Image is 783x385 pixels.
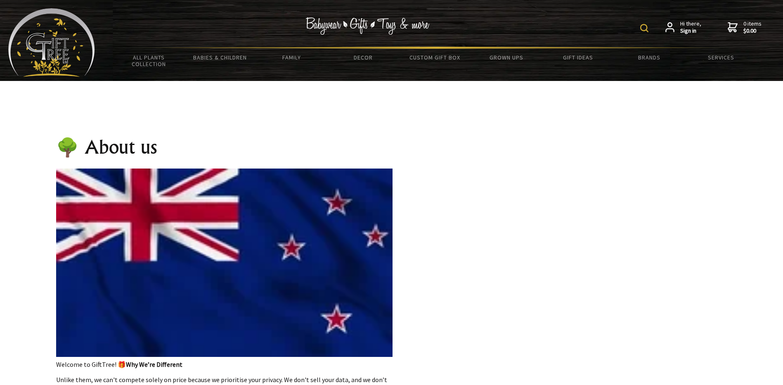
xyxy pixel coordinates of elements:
img: product search [640,24,648,32]
a: All Plants Collection [113,49,185,73]
img: Babyware - Gifts - Toys and more... [8,8,95,77]
a: Brands [614,49,685,66]
img: Babywear - Gifts - Toys & more [306,17,430,35]
strong: Sign in [680,27,701,35]
a: Family [256,49,327,66]
a: Decor [327,49,399,66]
a: Babies & Children [185,49,256,66]
a: Hi there,Sign in [665,20,701,35]
strong: Why We’re Different [126,360,182,368]
span: 0 items [743,20,762,35]
a: Custom Gift Box [399,49,471,66]
strong: $0.00 [743,27,762,35]
a: 0 items$0.00 [728,20,762,35]
a: Gift Ideas [542,49,613,66]
a: Services [685,49,757,66]
h1: 🌳 About us [56,137,393,157]
p: Welcome to GiftTree! 🎁 [56,169,393,369]
span: Hi there, [680,20,701,35]
a: Grown Ups [471,49,542,66]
